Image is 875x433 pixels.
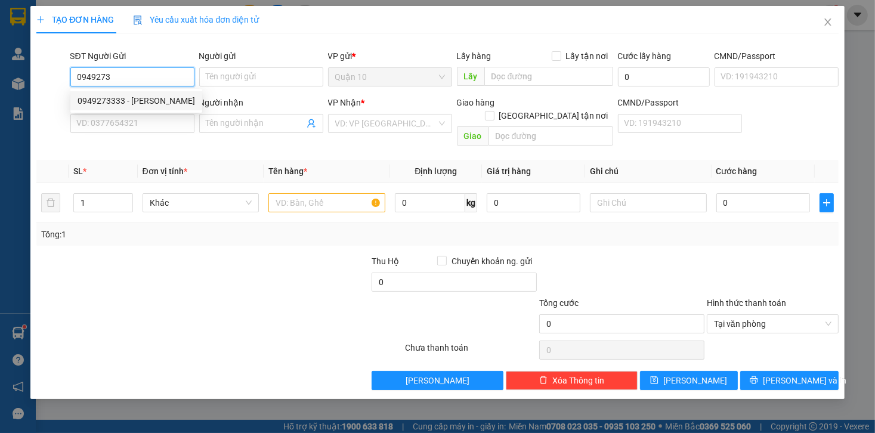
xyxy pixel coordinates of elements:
[487,193,580,212] input: 0
[618,96,742,109] div: CMND/Passport
[457,67,484,86] span: Lấy
[41,228,338,241] div: Tổng: 1
[36,16,45,24] span: plus
[715,50,839,63] div: CMND/Passport
[618,67,710,86] input: Cước lấy hàng
[750,376,758,385] span: printer
[707,298,786,308] label: Hình thức thanh toán
[714,315,831,333] span: Tại văn phòng
[447,255,537,268] span: Chuyển khoản ng. gửi
[539,298,579,308] span: Tổng cước
[10,11,29,24] span: Gửi:
[590,193,707,212] input: Ghi Chú
[650,376,658,385] span: save
[488,126,613,146] input: Dọc đường
[823,17,833,27] span: close
[465,193,477,212] span: kg
[307,119,316,128] span: user-add
[457,98,495,107] span: Giao hàng
[811,6,845,39] button: Close
[9,64,27,76] span: CR :
[36,15,114,24] span: TẠO ĐƠN HÀNG
[150,194,252,212] span: Khác
[41,193,60,212] button: delete
[143,166,187,176] span: Đơn vị tính
[484,67,613,86] input: Dọc đường
[199,50,323,63] div: Người gửi
[716,166,757,176] span: Cước hàng
[335,68,445,86] span: Quận 10
[93,24,188,39] div: [PERSON_NAME]
[494,109,613,122] span: [GEOGRAPHIC_DATA] tận nơi
[10,84,188,114] div: Tên hàng: bọc hồng giấy in ( : 1 )
[70,91,202,110] div: 0949273333 - NGÔ QUỐC HUẤN
[93,10,188,24] div: Trạm 114
[763,374,846,387] span: [PERSON_NAME] và In
[561,50,613,63] span: Lấy tận nơi
[78,94,195,107] div: 0949273333 - [PERSON_NAME]
[487,166,531,176] span: Giá trị hàng
[506,371,638,390] button: deleteXóa Thông tin
[740,371,839,390] button: printer[PERSON_NAME] và In
[268,166,307,176] span: Tên hàng
[328,50,452,63] div: VP gửi
[133,16,143,25] img: icon
[93,11,122,24] span: Nhận:
[9,63,86,77] div: 60.000
[457,126,488,146] span: Giao
[133,15,259,24] span: Yêu cầu xuất hóa đơn điện tử
[552,374,604,387] span: Xóa Thông tin
[268,193,385,212] input: VD: Bàn, Ghế
[10,24,85,39] div: thanh hoa
[585,160,712,183] th: Ghi chú
[199,96,323,109] div: Người nhận
[10,10,85,24] div: Quận 10
[70,50,194,63] div: SĐT Người Gửi
[820,198,833,208] span: plus
[328,98,361,107] span: VP Nhận
[415,166,457,176] span: Định lượng
[640,371,738,390] button: save[PERSON_NAME]
[404,341,538,362] div: Chưa thanh toán
[457,51,491,61] span: Lấy hàng
[539,376,548,385] span: delete
[820,193,834,212] button: plus
[663,374,727,387] span: [PERSON_NAME]
[372,256,399,266] span: Thu Hộ
[618,51,672,61] label: Cước lấy hàng
[372,371,503,390] button: [PERSON_NAME]
[406,374,469,387] span: [PERSON_NAME]
[73,166,83,176] span: SL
